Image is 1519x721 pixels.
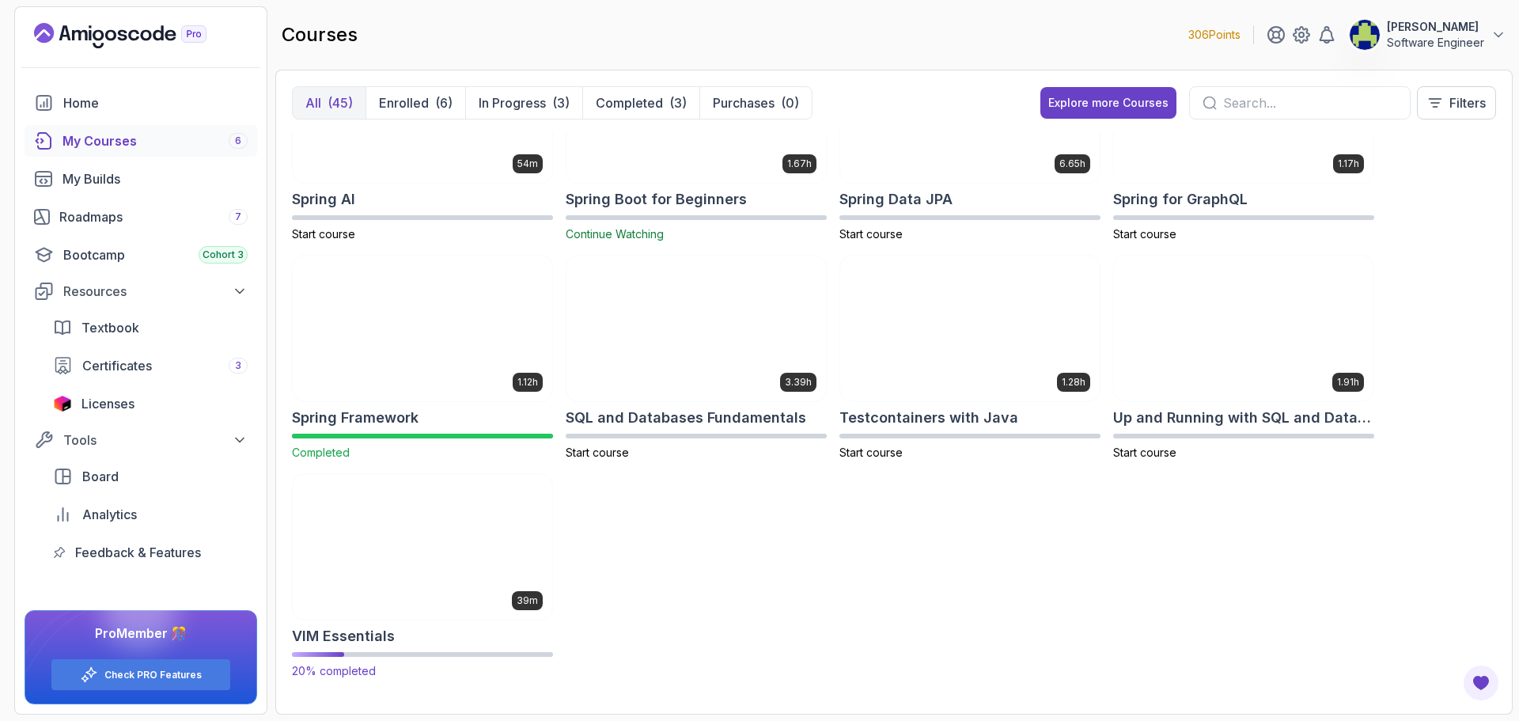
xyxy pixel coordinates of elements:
[25,125,257,157] a: courses
[63,431,248,450] div: Tools
[75,543,201,562] span: Feedback & Features
[282,22,358,47] h2: courses
[286,470,559,623] img: VIM Essentials card
[1113,407,1374,429] h2: Up and Running with SQL and Databases
[785,376,812,389] p: 3.39h
[44,312,257,343] a: textbook
[596,93,663,112] p: Completed
[104,669,202,681] a: Check PRO Features
[479,93,546,112] p: In Progress
[669,93,687,112] div: (3)
[63,93,248,112] div: Home
[292,188,355,211] h2: Spring AI
[51,658,231,691] button: Check PRO Features
[44,537,257,568] a: feedback
[63,169,248,188] div: My Builds
[25,239,257,271] a: bootcamp
[517,157,538,170] p: 54m
[566,188,747,211] h2: Spring Boot for Beginners
[839,407,1018,429] h2: Testcontainers with Java
[1350,20,1380,50] img: user profile image
[552,93,570,112] div: (3)
[839,188,953,211] h2: Spring Data JPA
[292,446,350,459] span: Completed
[63,131,248,150] div: My Courses
[1223,93,1397,112] input: Search...
[582,87,699,119] button: Completed(3)
[1338,157,1359,170] p: 1.17h
[781,93,799,112] div: (0)
[293,256,552,401] img: Spring Framework card
[1337,376,1359,389] p: 1.91h
[44,499,257,530] a: analytics
[292,625,395,647] h2: VIM Essentials
[235,135,241,147] span: 6
[34,23,243,48] a: Landing page
[1449,93,1486,112] p: Filters
[293,87,366,119] button: All(45)
[25,201,257,233] a: roadmaps
[82,356,152,375] span: Certificates
[81,394,134,413] span: Licenses
[1040,87,1176,119] button: Explore more Courses
[25,277,257,305] button: Resources
[465,87,582,119] button: In Progress(3)
[787,157,812,170] p: 1.67h
[517,594,538,607] p: 39m
[839,446,903,459] span: Start course
[82,467,119,486] span: Board
[59,207,248,226] div: Roadmaps
[63,282,248,301] div: Resources
[1113,188,1248,211] h2: Spring for GraphQL
[366,87,465,119] button: Enrolled(6)
[203,249,244,261] span: Cohort 3
[235,359,241,372] span: 3
[53,396,72,412] img: jetbrains icon
[1387,19,1484,35] p: [PERSON_NAME]
[292,407,419,429] h2: Spring Framework
[81,318,139,337] span: Textbook
[63,245,248,264] div: Bootcamp
[566,407,806,429] h2: SQL and Databases Fundamentals
[44,461,257,492] a: board
[292,255,553,461] a: Spring Framework card1.12hSpring FrameworkCompleted
[1113,446,1176,459] span: Start course
[566,446,629,459] span: Start course
[25,426,257,454] button: Tools
[292,664,376,677] span: 20% completed
[1387,35,1484,51] p: Software Engineer
[566,227,664,241] span: Continue Watching
[1349,19,1506,51] button: user profile image[PERSON_NAME]Software Engineer
[566,37,827,243] a: Spring Boot for Beginners card1.67hSpring Boot for BeginnersContinue Watching
[44,388,257,419] a: licenses
[1417,86,1496,120] button: Filters
[379,93,429,112] p: Enrolled
[292,227,355,241] span: Start course
[435,93,453,112] div: (6)
[1062,376,1085,389] p: 1.28h
[840,256,1100,401] img: Testcontainers with Java card
[305,93,321,112] p: All
[839,227,903,241] span: Start course
[1114,256,1373,401] img: Up and Running with SQL and Databases card
[517,376,538,389] p: 1.12h
[82,505,137,524] span: Analytics
[1188,27,1241,43] p: 306 Points
[44,350,257,381] a: certificates
[1059,157,1085,170] p: 6.65h
[25,163,257,195] a: builds
[1048,95,1169,111] div: Explore more Courses
[328,93,353,112] div: (45)
[699,87,812,119] button: Purchases(0)
[1113,227,1176,241] span: Start course
[713,93,775,112] p: Purchases
[25,87,257,119] a: home
[566,256,826,401] img: SQL and Databases Fundamentals card
[235,211,241,223] span: 7
[1462,664,1500,702] button: Open Feedback Button
[292,473,553,679] a: VIM Essentials card39mVIM Essentials20% completed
